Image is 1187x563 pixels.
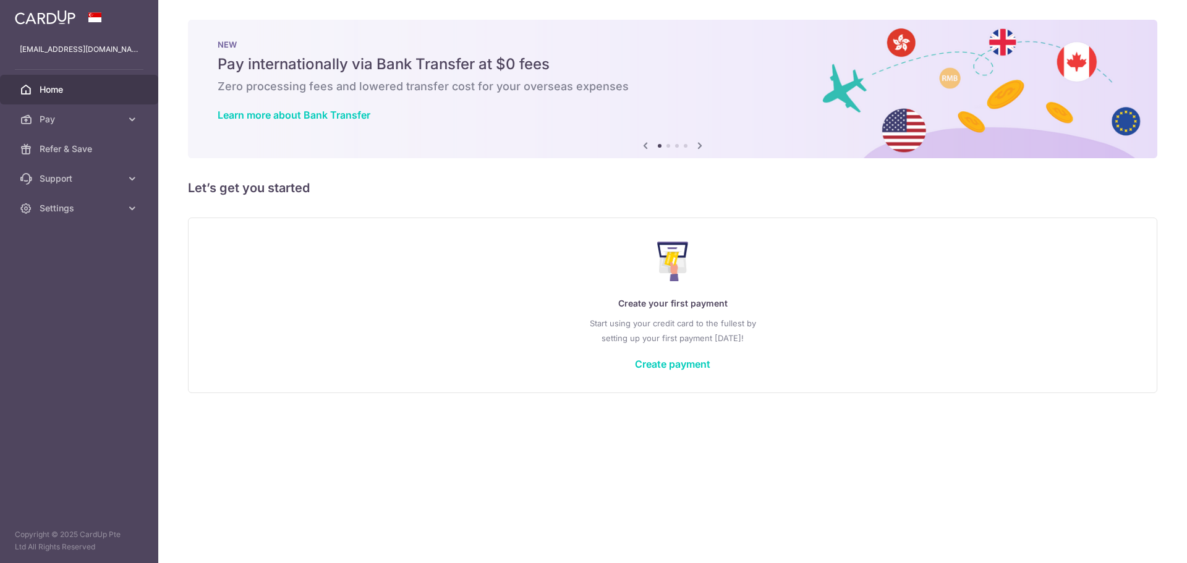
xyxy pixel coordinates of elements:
span: Home [40,83,121,96]
span: Pay [40,113,121,125]
h5: Pay internationally via Bank Transfer at $0 fees [218,54,1128,74]
img: Make Payment [657,242,689,281]
span: Settings [40,202,121,214]
h5: Let’s get you started [188,178,1157,198]
p: Start using your credit card to the fullest by setting up your first payment [DATE]! [213,316,1132,345]
p: NEW [218,40,1128,49]
span: Support [40,172,121,185]
span: Refer & Save [40,143,121,155]
img: CardUp [15,10,75,25]
a: Learn more about Bank Transfer [218,109,370,121]
p: Create your first payment [213,296,1132,311]
p: [EMAIL_ADDRESS][DOMAIN_NAME] [20,43,138,56]
h6: Zero processing fees and lowered transfer cost for your overseas expenses [218,79,1128,94]
a: Create payment [635,358,710,370]
img: Bank transfer banner [188,20,1157,158]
